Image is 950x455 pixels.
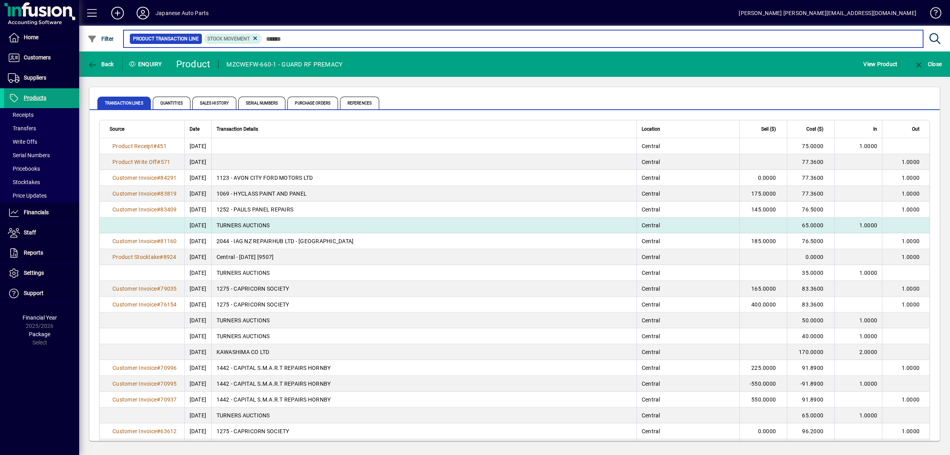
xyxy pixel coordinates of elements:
span: # [157,159,160,165]
td: KAWASHIMA CO LTD [211,439,636,455]
span: 1.0000 [859,222,878,228]
td: [DATE] [184,281,211,297]
td: -550.0000 [739,376,787,392]
div: Source [110,125,180,133]
span: Central [642,333,660,339]
span: 8924 [163,254,177,260]
a: Customer Invoice#79035 [110,284,180,293]
span: Products [24,95,46,101]
span: 1.0000 [902,365,920,371]
td: TURNERS AUCTIONS [211,328,636,344]
span: Source [110,125,124,133]
a: Write Offs [4,135,79,148]
a: Product Stocktake#8924 [110,253,179,261]
td: [DATE] [184,376,211,392]
span: # [157,365,160,371]
span: Customer Invoice [112,190,157,197]
span: Package [29,331,50,337]
td: 225.0000 [739,360,787,376]
span: Quantities [153,97,190,109]
td: 65.0000 [787,407,834,423]
td: 35.0000 [787,265,834,281]
span: # [153,143,157,149]
span: Cost ($) [806,125,823,133]
span: Receipts [8,112,34,118]
span: # [157,286,160,292]
span: Settings [24,270,44,276]
td: 77.3600 [787,186,834,202]
a: Financials [4,203,79,223]
span: 83819 [160,190,177,197]
span: # [160,254,163,260]
td: 170.0000 [787,344,834,360]
td: [DATE] [184,249,211,265]
span: 1.0000 [902,206,920,213]
span: Central [642,349,660,355]
a: Serial Numbers [4,148,79,162]
span: 571 [161,159,171,165]
td: 76.5000 [787,202,834,217]
span: # [157,428,160,434]
a: Customers [4,48,79,68]
span: Sales History [192,97,236,109]
td: 1275 - CAPRICORN SOCIETY [211,297,636,312]
button: Close [912,57,944,71]
a: Stocktakes [4,175,79,189]
td: [DATE] [184,439,211,455]
a: Home [4,28,79,48]
td: [DATE] [184,392,211,407]
td: 65.0000 [787,217,834,233]
span: Central [642,301,660,308]
td: 76.5000 [787,233,834,249]
span: Write Offs [8,139,37,145]
span: 63612 [160,428,177,434]
td: [DATE] [184,202,211,217]
span: Central [642,143,660,149]
span: 1.0000 [902,301,920,308]
td: 1123 - AVON CITY FORD MOTORS LTD [211,170,636,186]
span: 70995 [160,381,177,387]
span: Filter [87,36,114,42]
span: Customer Invoice [112,396,157,403]
span: 83409 [160,206,177,213]
span: Serial Numbers [8,152,50,158]
td: 1069 - HYCLASS PAINT AND PANEL [211,186,636,202]
td: [DATE] [184,233,211,249]
td: 1442 - CAPITAL S.M.A.R.T REPAIRS HORNBY [211,376,636,392]
span: Central [642,175,660,181]
span: 451 [157,143,167,149]
span: 1.0000 [859,412,878,419]
a: Product Write Off#571 [110,158,173,166]
td: 1442 - CAPITAL S.M.A.R.T REPAIRS HORNBY [211,360,636,376]
td: [DATE] [184,154,211,170]
td: KAWASHIMA CO LTD [211,344,636,360]
a: Product Receipt#451 [110,142,169,150]
td: 2044 - IAG NZ REPAIRHUB LTD - [GEOGRAPHIC_DATA] [211,233,636,249]
a: Customer Invoice#70995 [110,379,180,388]
td: [DATE] [184,407,211,423]
span: 1.0000 [902,238,920,244]
span: # [157,396,160,403]
span: Central [642,270,660,276]
span: 1.0000 [859,270,878,276]
button: Profile [130,6,156,20]
td: -91.8900 [787,376,834,392]
span: Product Stocktake [112,254,160,260]
span: Central [642,381,660,387]
td: 165.0000 [739,281,787,297]
a: Customer Invoice#63612 [110,427,180,436]
a: Knowledge Base [924,2,940,27]
td: 1442 - CAPITAL S.M.A.R.T REPAIRS HORNBY [211,392,636,407]
a: Customer Invoice#70937 [110,395,180,404]
span: # [157,175,160,181]
span: Central [642,254,660,260]
span: Central [642,412,660,419]
td: [DATE] [184,344,211,360]
span: Location [642,125,660,133]
span: Customer Invoice [112,286,157,292]
span: Stock movement [207,36,250,42]
span: Customer Invoice [112,175,157,181]
a: Receipts [4,108,79,122]
td: [DATE] [184,265,211,281]
span: Customer Invoice [112,365,157,371]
